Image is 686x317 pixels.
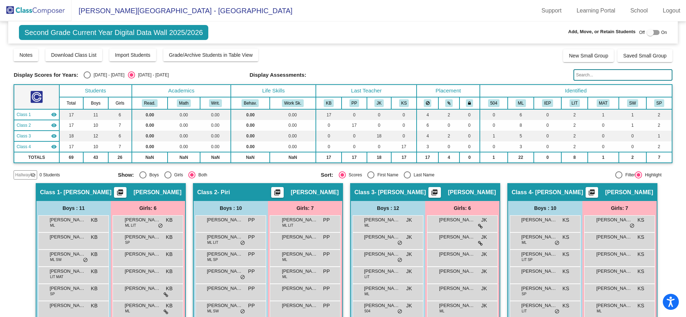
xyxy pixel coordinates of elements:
th: Students [59,85,132,97]
span: PP [248,251,255,258]
td: 0 [534,109,561,120]
td: 0 [367,109,391,120]
td: 0 [534,141,561,152]
th: Placement [417,85,479,97]
td: 6 [108,131,132,141]
span: [PERSON_NAME] [439,233,475,241]
span: [PERSON_NAME] [207,233,243,241]
span: KB [166,233,173,241]
td: NaN [270,152,316,163]
span: PP [323,251,330,258]
span: SP [125,240,130,245]
td: 1 [588,109,619,120]
div: Boys : 12 [351,201,425,215]
td: 0 [342,141,367,152]
span: [PERSON_NAME] [364,251,400,258]
span: Notes [19,52,33,58]
td: 4 [438,152,459,163]
span: KB [91,268,98,275]
span: [PERSON_NAME] [50,233,85,241]
span: KS [637,216,644,224]
td: 0 [391,109,417,120]
td: 18 [367,152,391,163]
th: Keep with teacher [459,97,480,109]
td: 0 [480,141,508,152]
button: Notes [14,49,38,61]
td: 2 [646,141,672,152]
mat-icon: visibility [51,144,57,150]
th: Boys [83,97,108,109]
button: Print Students Details [271,187,284,198]
div: Last Name [411,172,434,178]
a: School [625,5,653,16]
td: 0 [342,109,367,120]
span: Class 3 [16,133,31,139]
mat-icon: visibility [51,112,57,117]
span: [PERSON_NAME] [125,251,160,258]
td: 0 [367,120,391,131]
td: 0 [316,131,341,141]
td: 2 [646,120,672,131]
div: Scores [346,172,362,178]
span: - Piri [217,189,230,196]
td: 0.00 [200,131,231,141]
td: 26 [108,152,132,163]
th: Speech RTI [646,97,672,109]
td: 1 [619,120,646,131]
td: 0 [588,141,619,152]
span: do_not_disturb_alt [555,240,560,246]
td: 0.00 [132,109,168,120]
th: Individualized Education Plan [534,97,561,109]
span: do_not_disturb_alt [83,257,88,263]
button: Print Students Details [586,187,598,198]
td: 2 [561,141,588,152]
td: NaN [231,152,269,163]
span: [PERSON_NAME] [439,216,475,223]
span: KB [166,251,173,258]
span: [PERSON_NAME] [282,233,318,241]
td: 0.00 [231,141,269,152]
span: Class 4 [512,189,532,196]
th: English Language Learner [508,97,534,109]
mat-radio-group: Select an option [321,171,518,178]
span: Add, Move, or Retain Students [568,28,636,35]
span: - [PERSON_NAME] [60,189,111,196]
th: Girls [108,97,132,109]
span: KS [562,233,569,241]
td: 7 [646,152,672,163]
span: [PERSON_NAME] [134,189,182,196]
span: ML [282,257,287,262]
span: [PERSON_NAME] [596,251,632,258]
td: 0.00 [168,131,200,141]
td: 17 [59,109,83,120]
div: Filter [622,172,635,178]
td: 6 [508,109,534,120]
th: Keep with students [438,97,459,109]
th: 504 Plan [480,97,508,109]
span: Import Students [115,52,150,58]
button: Writ. [209,99,222,107]
span: PP [323,233,330,241]
button: SW [627,99,638,107]
span: Display Assessments: [250,72,307,78]
span: ML LIT [125,223,136,228]
td: 1 [480,152,508,163]
span: [PERSON_NAME] [282,251,318,258]
span: [PERSON_NAME] [125,216,160,223]
button: 504 [488,99,499,107]
button: Print Students Details [114,187,126,198]
span: ML SW [50,257,61,262]
td: 0.00 [270,141,316,152]
div: Boys : 10 [194,201,268,215]
a: Support [536,5,567,16]
span: - [PERSON_NAME] [532,189,583,196]
td: 0.00 [231,120,269,131]
td: 0 [588,131,619,141]
td: 17 [391,141,417,152]
div: Girls: 6 [111,201,185,215]
mat-radio-group: Select an option [84,71,169,79]
td: 2 [561,120,588,131]
td: 0 [391,131,417,141]
div: Boys : 10 [508,201,582,215]
div: [DATE] - [DATE] [91,72,124,78]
